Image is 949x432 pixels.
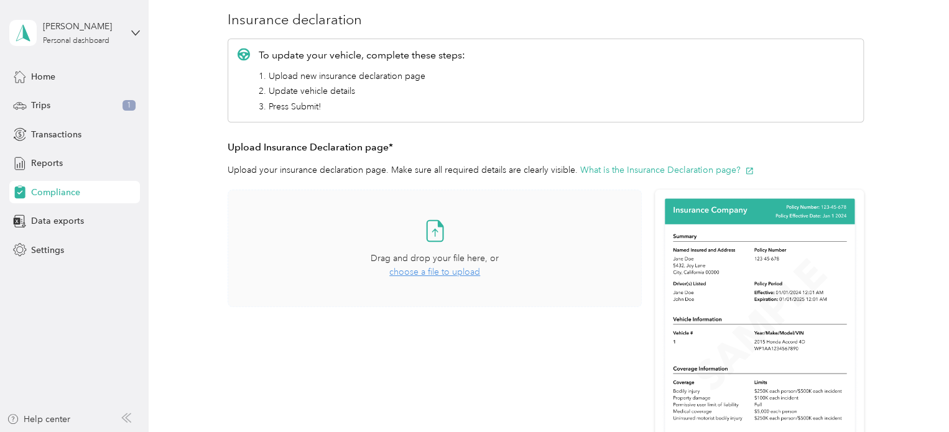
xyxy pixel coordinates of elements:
span: Transactions [31,128,81,141]
span: Reports [31,157,63,170]
h3: Insurance declaration [228,9,864,30]
span: Home [31,70,55,83]
h3: Upload Insurance Declaration page* [228,140,864,155]
li: 3. Press Submit! [259,100,465,113]
iframe: Everlance-gr Chat Button Frame [879,362,949,432]
span: Drag and drop your file here, or [371,253,499,264]
span: Compliance [31,186,80,199]
li: 2. Update vehicle details [259,85,465,98]
span: 1 [123,100,136,111]
span: Data exports [31,214,84,227]
p: Upload your insurance declaration page. Make sure all required details are clearly visible. [228,163,864,177]
span: Settings [31,244,64,257]
li: 1. Upload new insurance declaration page [259,70,465,83]
span: Trips [31,99,50,112]
span: Drag and drop your file here, orchoose a file to upload [228,190,641,306]
button: What is the Insurance Declaration page? [580,163,754,177]
p: To update your vehicle, complete these steps: [259,48,465,63]
button: Help center [7,413,70,426]
div: [PERSON_NAME] [43,20,121,33]
span: choose a file to upload [389,267,480,277]
div: Personal dashboard [43,37,109,45]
